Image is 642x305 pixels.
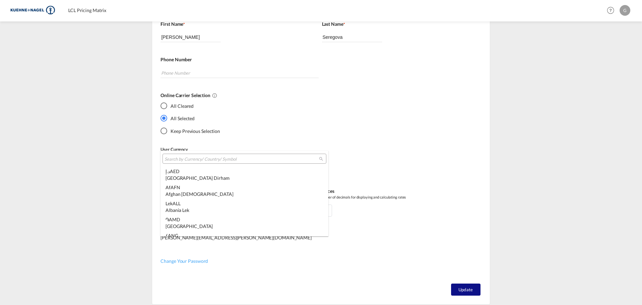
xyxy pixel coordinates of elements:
[166,200,323,213] div: ALL
[166,217,169,222] span: ֏
[166,184,171,190] span: Af
[166,216,323,229] div: AMD
[166,191,323,198] div: Afghan [DEMOGRAPHIC_DATA]
[166,232,323,245] div: ANG
[165,156,319,162] input: Search by Currency/ Country/ Symbol
[166,207,323,214] div: Albania Lek
[166,175,323,181] div: [GEOGRAPHIC_DATA] Dirham
[166,223,323,230] div: [GEOGRAPHIC_DATA]
[166,184,323,197] div: AFN
[166,233,168,238] span: ƒ
[166,201,173,206] span: Lek
[319,156,324,161] md-icon: icon-magnify
[166,168,170,174] span: د.إ
[166,168,323,181] div: AED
